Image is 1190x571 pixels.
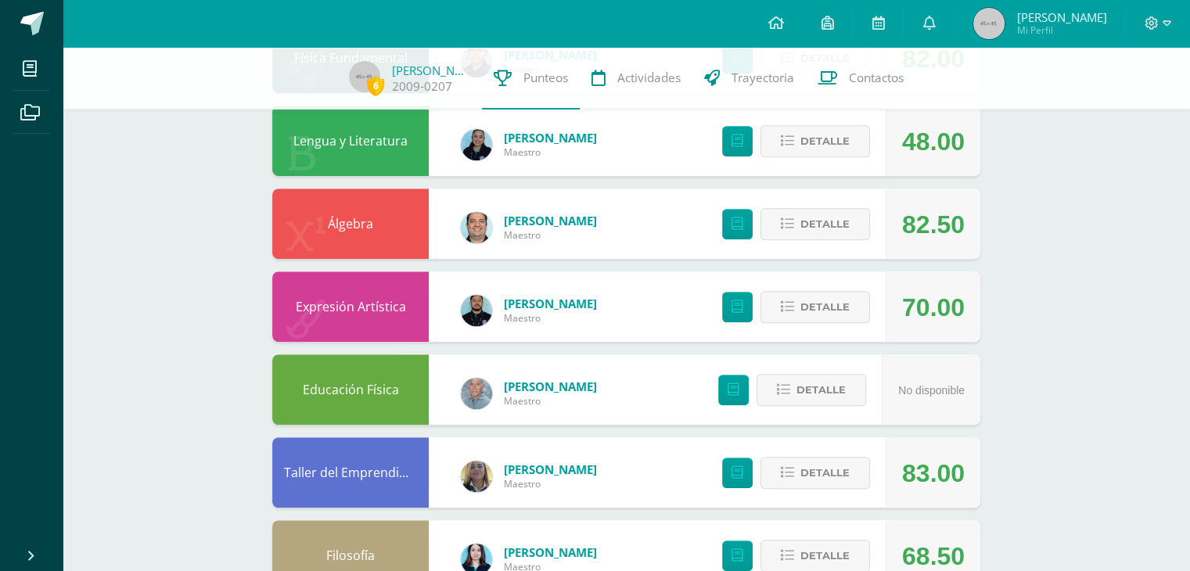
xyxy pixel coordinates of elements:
a: [PERSON_NAME] [504,296,597,311]
button: Detalle [760,208,870,240]
img: 9587b11a6988a136ca9b298a8eab0d3f.png [461,129,492,160]
button: Detalle [757,374,866,406]
span: Punteos [523,70,568,86]
a: Trayectoria [692,47,806,110]
span: Maestro [504,145,597,159]
div: Educación Física [272,354,429,425]
button: Detalle [760,291,870,323]
a: [PERSON_NAME] [504,130,597,145]
div: Lengua y Literatura [272,106,429,176]
div: 83.00 [902,438,965,508]
img: c96224e79309de7917ae934cbb5c0b01.png [461,461,492,492]
span: [PERSON_NAME] [1016,9,1106,25]
span: Maestro [504,228,597,242]
img: 332fbdfa08b06637aa495b36705a9765.png [461,212,492,243]
img: 45x45 [973,8,1005,39]
span: Detalle [800,458,850,487]
div: 82.50 [902,189,965,260]
span: Actividades [617,70,681,86]
a: 2009-0207 [392,78,452,95]
span: Maestro [504,477,597,490]
button: Detalle [760,125,870,157]
button: Detalle [760,457,870,489]
span: Detalle [796,375,846,404]
a: [PERSON_NAME] [504,213,597,228]
span: Contactos [849,70,904,86]
span: 6 [367,76,384,95]
span: Detalle [800,293,850,321]
a: Punteos [482,47,580,110]
span: Trayectoria [732,70,794,86]
span: Detalle [800,127,850,156]
a: [PERSON_NAME] [504,461,597,477]
img: 9f25a704c7e525b5c9fe1d8c113699e7.png [461,295,492,326]
span: Maestro [504,394,597,408]
div: 48.00 [902,106,965,177]
a: [PERSON_NAME] [504,544,597,560]
div: Taller del Emprendimiento [272,437,429,508]
span: Detalle [800,210,850,239]
a: [PERSON_NAME] [392,63,470,78]
span: Mi Perfil [1016,23,1106,37]
span: Detalle [800,541,850,570]
a: [PERSON_NAME] [504,379,597,394]
div: Expresión Artística [272,271,429,342]
img: 4256d6e89954888fb00e40decb141709.png [461,378,492,409]
a: Actividades [580,47,692,110]
a: Contactos [806,47,915,110]
div: Álgebra [272,189,429,259]
span: Maestro [504,311,597,325]
img: 45x45 [349,61,380,92]
div: 70.00 [902,272,965,343]
span: No disponible [898,384,965,397]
